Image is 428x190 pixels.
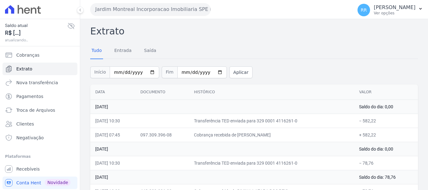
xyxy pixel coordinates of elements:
[90,66,110,78] span: Início
[374,11,415,16] p: Ver opções
[354,114,418,128] td: − 582,22
[5,22,67,29] span: Saldo atual
[143,43,158,59] a: Saída
[374,4,415,11] p: [PERSON_NAME]
[16,80,58,86] span: Nova transferência
[90,128,135,142] td: [DATE] 07:45
[16,52,39,58] span: Cobranças
[16,121,34,127] span: Clientes
[90,170,354,184] td: [DATE]
[3,104,77,116] a: Troca de Arquivos
[189,156,354,170] td: Transferência TED enviada para 329 0001 4116261-0
[135,128,189,142] td: 097.309.396-08
[5,37,67,43] span: atualizando...
[3,49,77,61] a: Cobranças
[90,24,418,38] h2: Extrato
[16,180,41,186] span: Conta Hent
[354,100,418,114] td: Saldo do dia: 0,00
[189,128,354,142] td: Cobrança recebida de [PERSON_NAME]
[354,142,418,156] td: Saldo do dia: 0,00
[45,179,70,186] span: Novidade
[3,118,77,130] a: Clientes
[90,100,354,114] td: [DATE]
[3,163,77,175] a: Recebíveis
[135,85,189,100] th: Documento
[162,66,177,78] span: Fim
[3,177,77,189] a: Conta Hent Novidade
[354,170,418,184] td: Saldo do dia: 78,76
[90,114,135,128] td: [DATE] 10:30
[90,43,103,59] a: Tudo
[90,142,354,156] td: [DATE]
[90,3,211,16] button: Jardim Montreal Incorporacao Imobiliaria SPE LTDA
[3,131,77,144] a: Negativação
[189,114,354,128] td: Transferência TED enviada para 329 0001 4116261-0
[354,85,418,100] th: Valor
[361,8,367,12] span: RR
[5,153,75,160] div: Plataformas
[16,93,43,100] span: Pagamentos
[3,90,77,103] a: Pagamentos
[5,29,67,37] span: R$ [...]
[352,1,428,19] button: RR [PERSON_NAME] Ver opções
[229,66,253,78] button: Aplicar
[113,43,133,59] a: Entrada
[16,107,55,113] span: Troca de Arquivos
[90,85,135,100] th: Data
[90,156,135,170] td: [DATE] 10:30
[189,85,354,100] th: Histórico
[16,166,40,172] span: Recebíveis
[354,156,418,170] td: − 78,76
[3,63,77,75] a: Extrato
[16,66,32,72] span: Extrato
[16,135,44,141] span: Negativação
[354,128,418,142] td: + 582,22
[3,76,77,89] a: Nova transferência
